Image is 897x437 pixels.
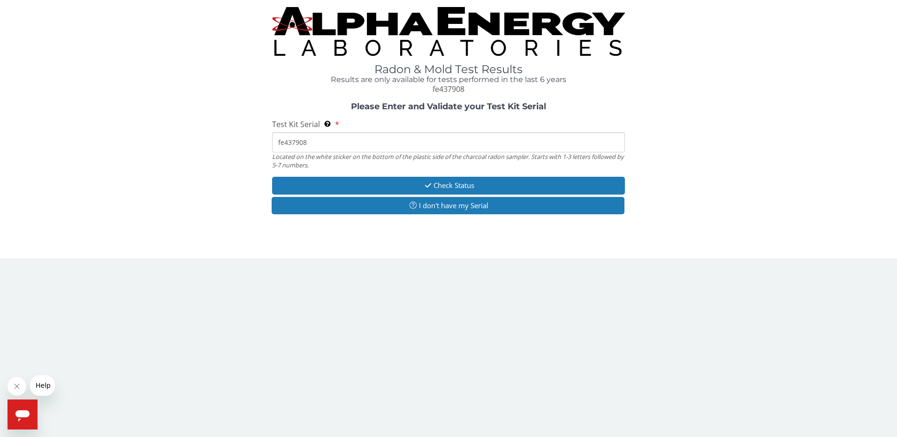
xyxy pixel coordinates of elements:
iframe: Button to launch messaging window [8,399,38,429]
iframe: Message from company [30,375,55,396]
span: Test Kit Serial [272,119,320,129]
iframe: Close message [8,377,26,396]
button: I don't have my Serial [272,197,625,214]
div: Located on the white sticker on the bottom of the plastic side of the charcoal radon sampler. Sta... [272,152,625,170]
h1: Radon & Mold Test Results [272,63,625,75]
h4: Results are only available for tests performed in the last 6 years [272,75,625,84]
span: fe437908 [433,84,464,94]
strong: Please Enter and Validate your Test Kit Serial [351,101,546,112]
button: Check Status [272,177,625,194]
img: TightCrop.jpg [272,7,625,56]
